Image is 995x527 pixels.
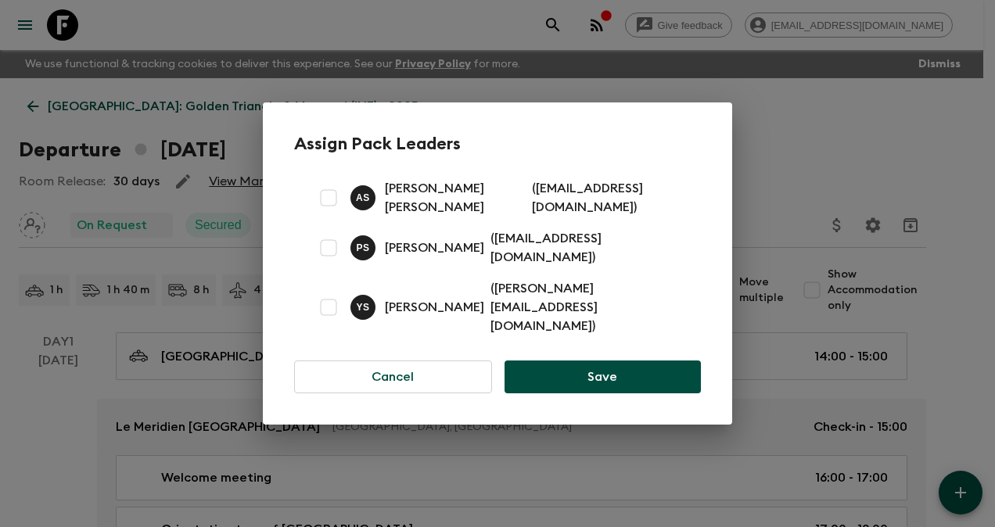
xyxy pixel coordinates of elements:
[490,279,682,335] p: ( [PERSON_NAME][EMAIL_ADDRESS][DOMAIN_NAME] )
[294,360,492,393] button: Cancel
[294,134,701,154] h2: Assign Pack Leaders
[356,242,369,254] p: P S
[490,229,682,267] p: ( [EMAIL_ADDRESS][DOMAIN_NAME] )
[356,192,370,204] p: A S
[385,238,484,257] p: [PERSON_NAME]
[385,179,526,217] p: [PERSON_NAME] [PERSON_NAME]
[505,360,701,393] button: Save
[385,298,484,317] p: [PERSON_NAME]
[532,179,682,217] p: ( [EMAIL_ADDRESS][DOMAIN_NAME] )
[356,301,369,314] p: Y S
